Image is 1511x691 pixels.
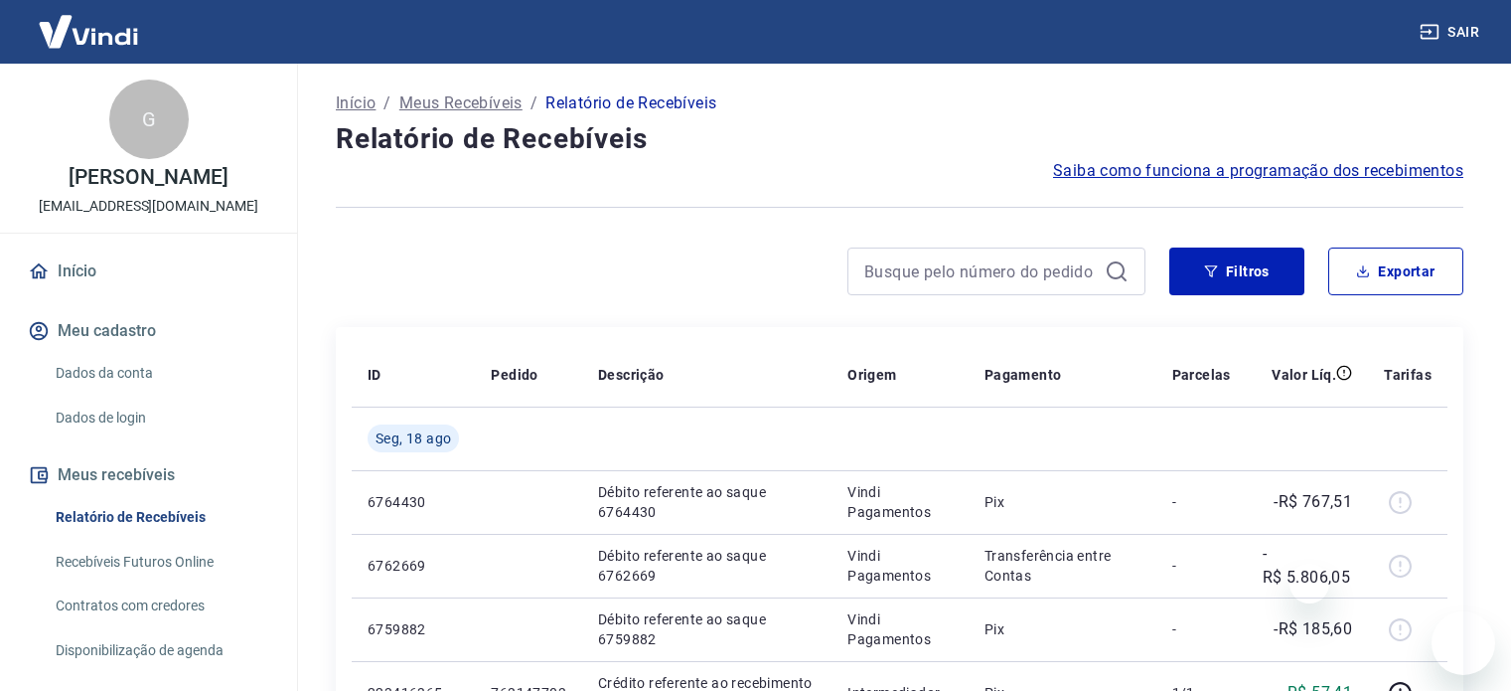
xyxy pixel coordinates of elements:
[399,91,523,115] a: Meus Recebíveis
[383,91,390,115] p: /
[336,91,376,115] a: Início
[24,250,273,293] a: Início
[1172,365,1231,385] p: Parcelas
[48,586,273,626] a: Contratos com credores
[1172,492,1231,512] p: -
[1274,617,1352,641] p: -R$ 185,60
[530,91,537,115] p: /
[48,398,273,438] a: Dados de login
[24,309,273,353] button: Meu cadastro
[847,365,896,385] p: Origem
[368,365,381,385] p: ID
[24,453,273,497] button: Meus recebíveis
[376,429,451,448] span: Seg, 18 ago
[1274,490,1352,514] p: -R$ 767,51
[864,257,1097,286] input: Busque pelo número do pedido
[1416,14,1487,51] button: Sair
[1272,365,1336,385] p: Valor Líq.
[1172,619,1231,639] p: -
[491,365,537,385] p: Pedido
[1172,556,1231,576] p: -
[984,546,1140,586] p: Transferência entre Contas
[847,482,953,522] p: Vindi Pagamentos
[847,609,953,649] p: Vindi Pagamentos
[598,609,816,649] p: Débito referente ao saque 6759882
[48,630,273,671] a: Disponibilização de agenda
[984,492,1140,512] p: Pix
[368,619,459,639] p: 6759882
[368,492,459,512] p: 6764430
[598,482,816,522] p: Débito referente ao saque 6764430
[1263,542,1352,590] p: -R$ 5.806,05
[984,365,1062,385] p: Pagamento
[48,497,273,538] a: Relatório de Recebíveis
[1328,248,1463,295] button: Exportar
[368,556,459,576] p: 6762669
[1432,611,1495,675] iframe: Botão para abrir a janela de mensagens
[69,167,227,188] p: [PERSON_NAME]
[598,546,816,586] p: Débito referente ao saque 6762669
[984,619,1140,639] p: Pix
[48,542,273,583] a: Recebíveis Futuros Online
[39,196,258,217] p: [EMAIL_ADDRESS][DOMAIN_NAME]
[109,80,189,159] div: G
[24,1,153,62] img: Vindi
[1053,159,1463,183] a: Saiba como funciona a programação dos recebimentos
[1289,564,1329,604] iframe: Fechar mensagem
[598,365,665,385] p: Descrição
[545,91,716,115] p: Relatório de Recebíveis
[847,546,953,586] p: Vindi Pagamentos
[336,119,1463,159] h4: Relatório de Recebíveis
[1384,365,1432,385] p: Tarifas
[1169,248,1304,295] button: Filtros
[48,353,273,394] a: Dados da conta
